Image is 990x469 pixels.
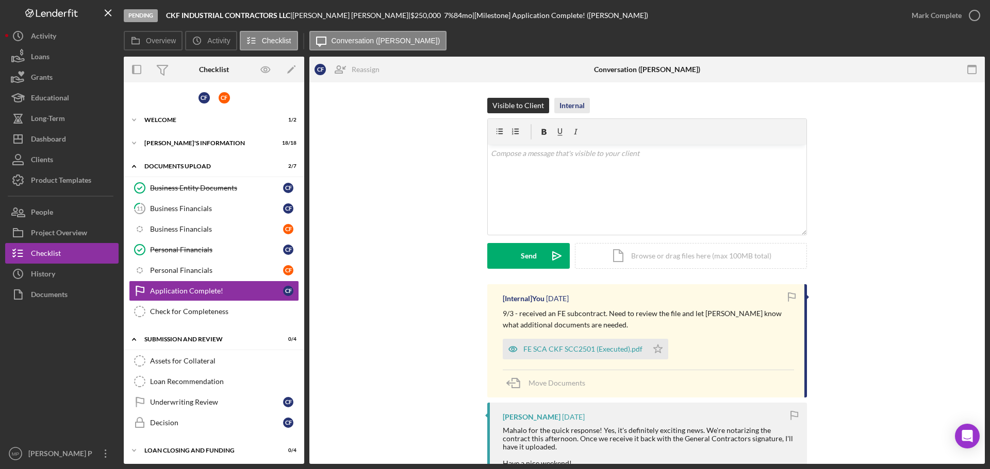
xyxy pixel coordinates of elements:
[5,284,119,305] button: Documents
[503,339,668,359] button: FE SCA CKF SCC2501 (Executed).pdf
[146,37,176,45] label: Overview
[129,371,299,392] a: Loan Recommendation
[31,170,91,193] div: Product Templates
[129,301,299,322] a: Check for Completeness
[31,67,53,90] div: Grants
[129,281,299,301] a: Application Complete!CF
[283,265,293,275] div: C F
[150,204,283,213] div: Business Financials
[454,11,472,20] div: 84 mo
[129,412,299,433] a: DecisionCF
[31,264,55,287] div: History
[315,64,326,75] div: C F
[492,98,544,113] div: Visible to Client
[5,149,119,170] button: Clients
[31,129,66,152] div: Dashboard
[521,243,537,269] div: Send
[487,243,570,269] button: Send
[31,46,49,70] div: Loans
[150,398,283,406] div: Underwriting Review
[5,264,119,284] button: History
[199,65,229,74] div: Checklist
[150,377,299,386] div: Loan Recommendation
[5,88,119,108] button: Educational
[5,67,119,88] button: Grants
[31,284,68,307] div: Documents
[185,31,237,50] button: Activity
[31,149,53,172] div: Clients
[352,59,379,80] div: Reassign
[283,224,293,234] div: C F
[124,31,183,50] button: Overview
[5,443,119,464] button: MP[PERSON_NAME] P
[150,307,299,316] div: Check for Completeness
[503,308,794,331] p: 9/3 - received an FE subcontract. Need to review the file and let [PERSON_NAME] know what additio...
[144,447,271,454] div: LOAN CLOSING AND FUNDING
[503,413,560,421] div: [PERSON_NAME]
[283,397,293,407] div: C F
[5,129,119,149] a: Dashboard
[472,11,648,20] div: | [Milestone] Application Complete! ([PERSON_NAME])
[283,418,293,428] div: C F
[5,26,119,46] button: Activity
[5,170,119,190] button: Product Templates
[137,205,143,212] tspan: 11
[129,351,299,371] a: Assets for Collateral
[150,184,283,192] div: Business Entity Documents
[144,163,271,169] div: DOCUMENTS UPLOAD
[594,65,700,74] div: Conversation ([PERSON_NAME])
[166,11,290,20] b: CKF INDUSTRIAL CONTRACTORS LLC
[129,392,299,412] a: Underwriting ReviewCF
[5,202,119,222] button: People
[31,222,87,246] div: Project Overview
[309,59,390,80] button: CFReassign
[144,140,271,146] div: [PERSON_NAME]'S INFORMATION
[124,9,158,22] div: Pending
[546,294,569,303] time: 2025-09-03 22:21
[955,424,980,448] div: Open Intercom Messenger
[562,413,585,421] time: 2025-08-22 23:38
[410,11,441,20] span: $250,000
[129,219,299,239] a: Business FinancialsCF
[262,37,291,45] label: Checklist
[278,140,296,146] div: 18 / 18
[487,98,549,113] button: Visible to Client
[5,46,119,67] button: Loans
[150,225,283,233] div: Business Financials
[283,183,293,193] div: C F
[150,287,283,295] div: Application Complete!
[5,222,119,243] a: Project Overview
[12,451,19,457] text: MP
[31,202,53,225] div: People
[219,92,230,103] div: C F
[129,198,299,219] a: 11Business FinancialsCF
[278,117,296,123] div: 1 / 2
[166,11,292,20] div: |
[129,178,299,198] a: Business Entity DocumentsCF
[503,370,596,396] button: Move Documents
[129,260,299,281] a: Personal FinancialsCF
[129,239,299,260] a: Personal FinancialsCF
[5,243,119,264] button: Checklist
[144,117,271,123] div: WELCOME
[309,31,447,50] button: Conversation ([PERSON_NAME])
[5,108,119,129] button: Long-Term
[150,266,283,274] div: Personal Financials
[31,26,56,49] div: Activity
[912,5,962,26] div: Mark Complete
[554,98,590,113] button: Internal
[207,37,230,45] label: Activity
[283,245,293,255] div: C F
[150,357,299,365] div: Assets for Collateral
[559,98,585,113] div: Internal
[278,447,296,454] div: 0 / 4
[199,92,210,103] div: C F
[278,336,296,342] div: 0 / 4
